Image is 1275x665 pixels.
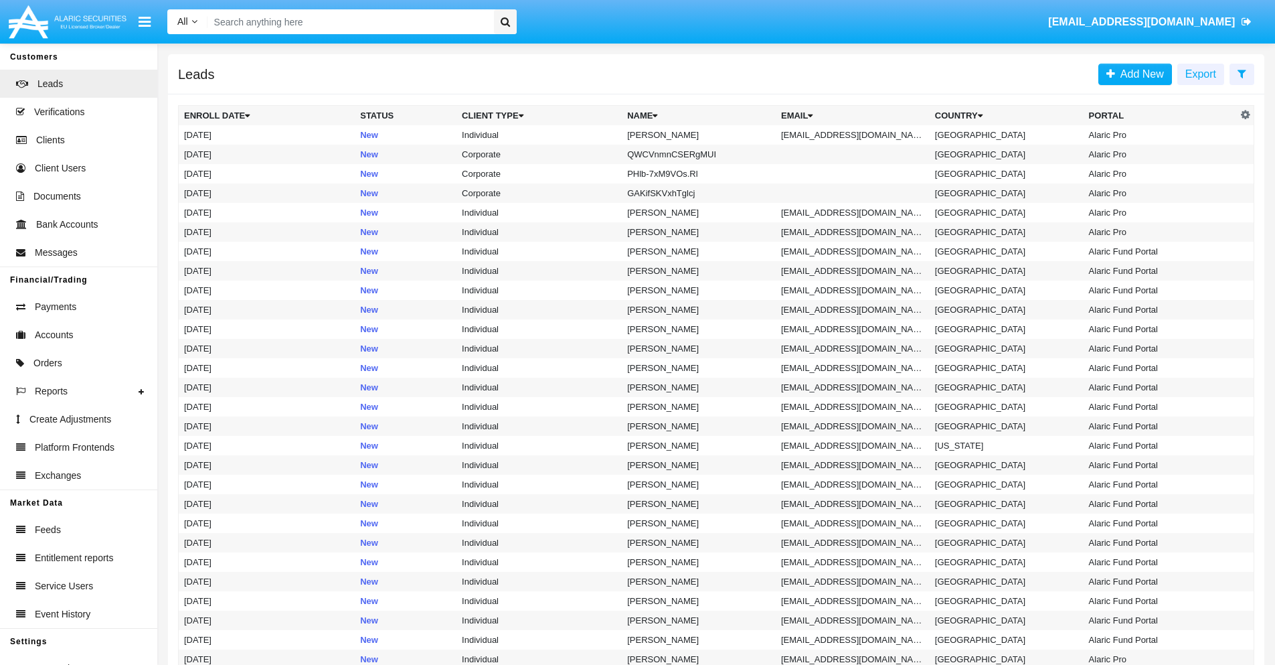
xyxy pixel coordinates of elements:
[930,494,1084,514] td: [GEOGRAPHIC_DATA]
[776,591,930,611] td: [EMAIL_ADDRESS][DOMAIN_NAME]
[1084,261,1238,281] td: Alaric Fund Portal
[355,417,456,436] td: New
[622,475,776,494] td: [PERSON_NAME]
[930,630,1084,650] td: [GEOGRAPHIC_DATA]
[29,413,111,427] span: Create Adjustments
[776,203,930,222] td: [EMAIL_ADDRESS][DOMAIN_NAME]
[622,630,776,650] td: [PERSON_NAME]
[776,514,930,533] td: [EMAIL_ADDRESS][DOMAIN_NAME]
[7,2,129,42] img: Logo image
[622,300,776,319] td: [PERSON_NAME]
[179,125,355,145] td: [DATE]
[776,533,930,552] td: [EMAIL_ADDRESS][DOMAIN_NAME]
[355,106,456,126] th: Status
[622,514,776,533] td: [PERSON_NAME]
[179,417,355,436] td: [DATE]
[456,261,622,281] td: Individual
[776,106,930,126] th: Email
[355,572,456,591] td: New
[179,261,355,281] td: [DATE]
[179,222,355,242] td: [DATE]
[930,319,1084,339] td: [GEOGRAPHIC_DATA]
[456,339,622,358] td: Individual
[776,281,930,300] td: [EMAIL_ADDRESS][DOMAIN_NAME]
[930,514,1084,533] td: [GEOGRAPHIC_DATA]
[622,281,776,300] td: [PERSON_NAME]
[622,436,776,455] td: [PERSON_NAME]
[1084,533,1238,552] td: Alaric Fund Portal
[1084,339,1238,358] td: Alaric Fund Portal
[622,572,776,591] td: [PERSON_NAME]
[930,106,1084,126] th: Country
[622,378,776,397] td: [PERSON_NAME]
[456,417,622,436] td: Individual
[930,591,1084,611] td: [GEOGRAPHIC_DATA]
[355,319,456,339] td: New
[776,378,930,397] td: [EMAIL_ADDRESS][DOMAIN_NAME]
[622,339,776,358] td: [PERSON_NAME]
[1084,125,1238,145] td: Alaric Pro
[1084,611,1238,630] td: Alaric Fund Portal
[1185,68,1216,80] span: Export
[776,300,930,319] td: [EMAIL_ADDRESS][DOMAIN_NAME]
[622,145,776,164] td: QWCVnmnCSERgMUI
[1084,572,1238,591] td: Alaric Fund Portal
[355,261,456,281] td: New
[930,397,1084,417] td: [GEOGRAPHIC_DATA]
[622,319,776,339] td: [PERSON_NAME]
[456,436,622,455] td: Individual
[930,300,1084,319] td: [GEOGRAPHIC_DATA]
[622,417,776,436] td: [PERSON_NAME]
[1084,630,1238,650] td: Alaric Fund Portal
[456,494,622,514] td: Individual
[355,183,456,203] td: New
[355,281,456,300] td: New
[456,611,622,630] td: Individual
[622,397,776,417] td: [PERSON_NAME]
[930,164,1084,183] td: [GEOGRAPHIC_DATA]
[355,222,456,242] td: New
[355,203,456,222] td: New
[179,494,355,514] td: [DATE]
[179,203,355,222] td: [DATE]
[355,300,456,319] td: New
[167,15,207,29] a: All
[622,552,776,572] td: [PERSON_NAME]
[776,242,930,261] td: [EMAIL_ADDRESS][DOMAIN_NAME]
[1084,397,1238,417] td: Alaric Fund Portal
[179,106,355,126] th: Enroll Date
[930,261,1084,281] td: [GEOGRAPHIC_DATA]
[1084,436,1238,455] td: Alaric Fund Portal
[355,339,456,358] td: New
[35,441,114,455] span: Platform Frontends
[355,591,456,611] td: New
[35,469,81,483] span: Exchanges
[930,145,1084,164] td: [GEOGRAPHIC_DATA]
[930,436,1084,455] td: [US_STATE]
[179,300,355,319] td: [DATE]
[179,378,355,397] td: [DATE]
[776,339,930,358] td: [EMAIL_ADDRESS][DOMAIN_NAME]
[34,105,84,119] span: Verifications
[35,328,74,342] span: Accounts
[776,436,930,455] td: [EMAIL_ADDRESS][DOMAIN_NAME]
[456,242,622,261] td: Individual
[35,579,93,593] span: Service Users
[179,164,355,183] td: [DATE]
[930,572,1084,591] td: [GEOGRAPHIC_DATA]
[1098,64,1172,85] a: Add New
[456,475,622,494] td: Individual
[1084,222,1238,242] td: Alaric Pro
[37,77,63,91] span: Leads
[622,125,776,145] td: [PERSON_NAME]
[930,417,1084,436] td: [GEOGRAPHIC_DATA]
[776,572,930,591] td: [EMAIL_ADDRESS][DOMAIN_NAME]
[456,397,622,417] td: Individual
[179,339,355,358] td: [DATE]
[1084,145,1238,164] td: Alaric Pro
[355,358,456,378] td: New
[456,533,622,552] td: Individual
[930,339,1084,358] td: [GEOGRAPHIC_DATA]
[776,494,930,514] td: [EMAIL_ADDRESS][DOMAIN_NAME]
[179,455,355,475] td: [DATE]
